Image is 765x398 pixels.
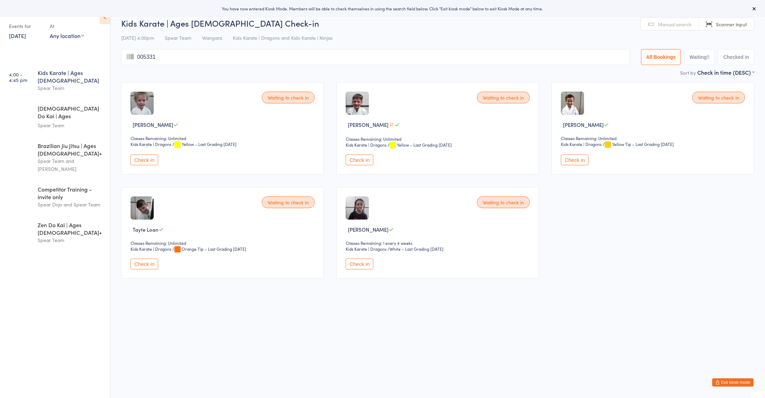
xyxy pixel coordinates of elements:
img: image1665797805.png [561,92,584,115]
div: Classes Remaining: Unlimited [346,136,532,142]
button: Check in [131,259,158,269]
time: 5:30 - 6:30 pm [9,188,27,199]
a: 5:30 -6:30 pmCompetitor Training - invite onlySpear Dojo and Spear Team [2,179,110,214]
span: Manual search [658,21,691,28]
button: Check in [346,155,373,165]
div: Kids Karate | Dragons [346,246,386,252]
div: At [50,20,84,32]
span: [PERSON_NAME] [563,121,604,128]
div: Classes Remaining: Unlimited [131,240,317,246]
button: Waiting5 [684,49,715,65]
div: Waiting to check in [477,196,530,208]
time: 4:00 - 4:45 pm [9,72,27,83]
div: Spear Dojo and Spear Team [38,201,104,209]
label: Sort by [680,69,696,76]
img: image1745397069.png [346,92,369,115]
span: [PERSON_NAME] [348,121,389,128]
img: image1728697136.png [131,92,154,115]
span: Kids Karate | Dragons and Kids Karate | Ninjas [233,34,333,41]
span: Wangara [202,34,222,41]
a: [DATE] [9,32,26,39]
img: image1684546533.png [131,196,154,220]
div: Waiting to check in [477,92,530,103]
span: / Yellow – Last Grading [DATE] [388,142,452,148]
div: Spear Team [38,84,104,92]
div: [DEMOGRAPHIC_DATA] Do Kai | Ages [DEMOGRAPHIC_DATA] [38,104,104,121]
div: Waiting to check in [692,92,745,103]
div: Kids Karate | Dragons [131,141,171,147]
div: Waiting to check in [262,92,315,103]
div: Classes Remaining: 1 every 4 weeks [346,240,532,246]
div: Waiting to check in [262,196,315,208]
div: Events for [9,20,43,32]
time: 4:45 - 5:30 pm [9,107,27,118]
span: / White – Last Grading [DATE] [388,246,443,252]
a: 4:45 -5:30 pm[DEMOGRAPHIC_DATA] Do Kai | Ages [DEMOGRAPHIC_DATA]Spear Team [2,99,110,135]
time: 5:15 - 6:30 pm [9,145,27,156]
span: [PERSON_NAME] [348,226,389,233]
span: [PERSON_NAME] [133,121,173,128]
div: Spear Team [38,121,104,129]
button: Checked in [718,49,754,65]
div: Zen Do Kai | Ages [DEMOGRAPHIC_DATA]+ [38,221,104,236]
div: Brazilian Jiu Jitsu | Ages [DEMOGRAPHIC_DATA]+ [38,142,104,157]
div: Classes Remaining: Unlimited [561,135,747,141]
span: / Yellow – Last Grading [DATE] [172,141,237,147]
button: Check in [131,155,158,165]
div: Kids Karate | Dragons [561,141,602,147]
div: Competitor Training - invite only [38,185,104,201]
div: Classes Remaining: Unlimited [131,135,317,141]
button: Check in [561,155,589,165]
span: Scanner input [716,21,747,28]
div: Check in time (DESC) [697,68,754,76]
div: Kids Karate | Ages [DEMOGRAPHIC_DATA] [38,69,104,84]
div: Spear Team [38,236,104,244]
span: Spear Team [165,34,191,41]
span: [DATE] 4:00pm [121,34,154,41]
span: / Yellow Tip – Last Grading [DATE] [603,141,674,147]
time: 6:30 - 7:30 pm [9,224,27,235]
a: 4:00 -4:45 pmKids Karate | Ages [DEMOGRAPHIC_DATA]Spear Team [2,63,110,98]
button: All Bookings [641,49,681,65]
a: 5:15 -6:30 pmBrazilian Jiu Jitsu | Ages [DEMOGRAPHIC_DATA]+Spear Team and [PERSON_NAME] [2,136,110,179]
div: Spear Team and [PERSON_NAME] [38,157,104,173]
div: Any location [50,32,84,39]
div: You have now entered Kiosk Mode. Members will be able to check themselves in using the search fie... [11,6,754,11]
h2: Kids Karate | Ages [DEMOGRAPHIC_DATA] Check-in [121,17,754,29]
span: Tayte Loan [133,226,159,233]
span: / Orange Tip – Last Grading [DATE] [172,246,246,252]
div: Kids Karate | Dragons [131,246,171,252]
button: Exit kiosk mode [712,378,754,387]
div: Kids Karate | Dragons [346,142,386,148]
button: Check in [346,259,373,269]
div: 5 [707,54,710,60]
a: 6:30 -7:30 pmZen Do Kai | Ages [DEMOGRAPHIC_DATA]+Spear Team [2,215,110,250]
input: Search [121,49,630,65]
img: image1757320440.png [346,196,369,220]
